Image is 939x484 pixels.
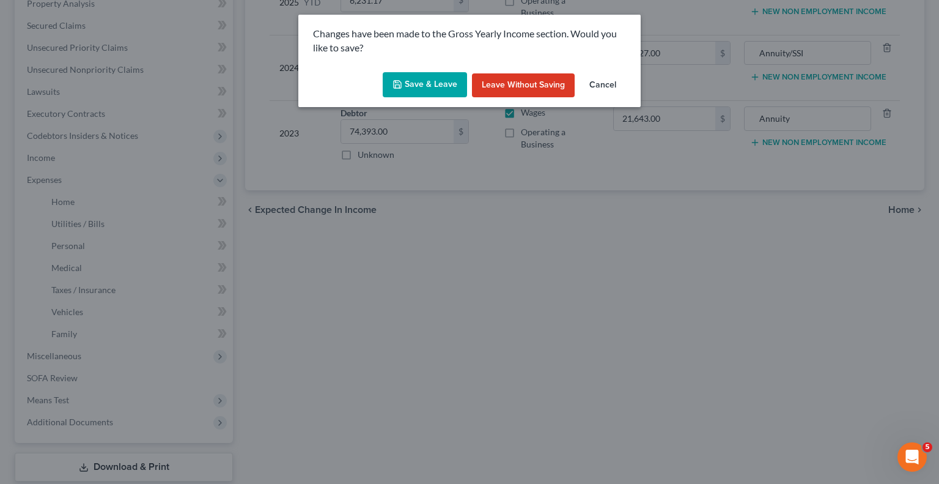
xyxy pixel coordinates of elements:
[922,442,932,452] span: 5
[472,73,575,98] button: Leave without Saving
[897,442,927,472] iframe: Intercom live chat
[580,73,626,98] button: Cancel
[383,72,467,98] button: Save & Leave
[313,27,626,55] p: Changes have been made to the Gross Yearly Income section. Would you like to save?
